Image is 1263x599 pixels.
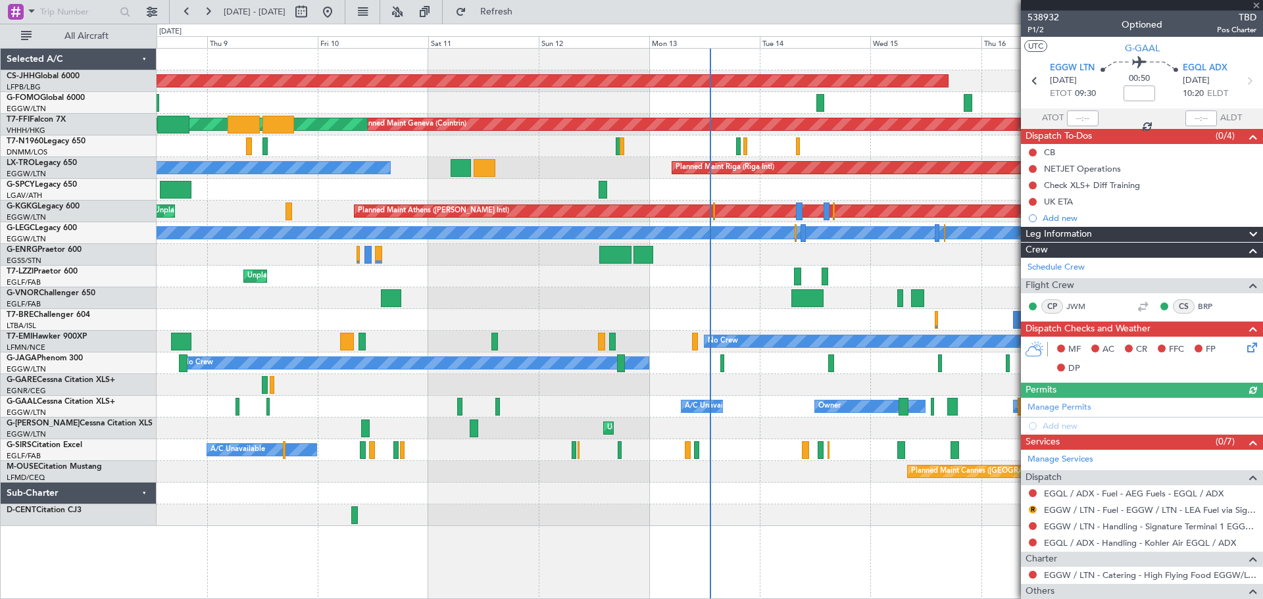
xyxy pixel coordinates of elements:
[1183,87,1204,101] span: 10:20
[7,224,77,232] a: G-LEGCLegacy 600
[210,440,265,460] div: A/C Unavailable
[1102,343,1114,356] span: AC
[428,36,539,48] div: Sat 11
[7,429,46,439] a: EGGW/LTN
[539,36,649,48] div: Sun 12
[1050,87,1072,101] span: ETOT
[1026,584,1054,599] span: Others
[1028,11,1059,24] span: 538932
[1028,453,1093,466] a: Manage Services
[7,386,46,396] a: EGNR/CEG
[1044,521,1256,532] a: EGGW / LTN - Handling - Signature Terminal 1 EGGW / LTN
[7,343,45,352] a: LFMN/NCE
[7,94,85,102] a: G-FOMOGlobal 6000
[7,203,80,210] a: G-KGKGLegacy 600
[247,266,464,286] div: Unplanned Maint [GEOGRAPHIC_DATA] ([GEOGRAPHIC_DATA])
[1044,488,1224,499] a: EGQL / ADX - Fuel - AEG Fuels - EGQL / ADX
[1220,112,1242,125] span: ALDT
[1026,552,1057,567] span: Charter
[7,299,41,309] a: EGLF/FAB
[1026,129,1092,144] span: Dispatch To-Dos
[1026,322,1151,337] span: Dispatch Checks and Weather
[449,1,528,22] button: Refresh
[7,137,86,145] a: T7-N1960Legacy 650
[7,224,35,232] span: G-LEGC
[1028,261,1085,274] a: Schedule Crew
[1029,506,1037,514] button: R
[1207,87,1228,101] span: ELDT
[1068,362,1080,375] span: DP
[1216,129,1235,143] span: (0/4)
[7,72,80,80] a: CS-JHHGlobal 6000
[7,419,80,427] span: G-[PERSON_NAME]
[358,114,466,134] div: Planned Maint Geneva (Cointrin)
[1050,62,1095,75] span: EGGW LTN
[1050,74,1077,87] span: [DATE]
[7,147,47,157] a: DNMM/LOS
[1122,18,1162,32] div: Optioned
[7,268,78,276] a: T7-LZZIPraetor 600
[7,289,95,297] a: G-VNORChallenger 650
[183,353,213,373] div: No Crew
[7,311,34,319] span: T7-BRE
[7,277,41,287] a: EGLF/FAB
[7,246,37,254] span: G-ENRG
[7,376,37,384] span: G-GARE
[7,506,82,514] a: D-CENTCitation CJ3
[1043,212,1256,224] div: Add new
[676,158,774,178] div: Planned Maint Riga (Riga Intl)
[1206,343,1216,356] span: FP
[207,36,318,48] div: Thu 9
[159,26,182,37] div: [DATE]
[1044,147,1055,158] div: CB
[7,234,46,244] a: EGGW/LTN
[7,191,42,201] a: LGAV/ATH
[7,333,32,341] span: T7-EMI
[1042,112,1064,125] span: ATOT
[7,451,41,461] a: EGLF/FAB
[7,72,35,80] span: CS-JHH
[40,2,116,22] input: Trip Number
[1068,343,1081,356] span: MF
[1024,40,1047,52] button: UTC
[1044,537,1236,548] a: EGQL / ADX - Handling - Kohler Air EGQL / ADX
[7,116,30,124] span: T7-FFI
[7,169,46,179] a: EGGW/LTN
[1026,227,1092,242] span: Leg Information
[870,36,981,48] div: Wed 15
[1044,504,1256,515] a: EGGW / LTN - Fuel - EGGW / LTN - LEA Fuel via Signature in EGGW
[7,181,35,189] span: G-SPCY
[7,354,83,362] a: G-JAGAPhenom 300
[1044,569,1256,581] a: EGGW / LTN - Catering - High Flying Food EGGW/LTN
[7,463,38,471] span: M-OUSE
[7,137,43,145] span: T7-N1960
[818,396,841,416] div: Owner
[1028,24,1059,36] span: P1/2
[1026,470,1062,485] span: Dispatch
[7,364,46,374] a: EGGW/LTN
[981,36,1092,48] div: Thu 16
[7,408,46,418] a: EGGW/LTN
[760,36,870,48] div: Tue 14
[7,116,66,124] a: T7-FFIFalcon 7X
[7,419,153,427] a: G-[PERSON_NAME]Cessna Citation XLS
[649,36,760,48] div: Mon 13
[7,203,37,210] span: G-KGKG
[224,6,285,18] span: [DATE] - [DATE]
[1017,396,1072,416] div: A/C Unavailable
[7,82,41,92] a: LFPB/LBG
[607,418,824,438] div: Unplanned Maint [GEOGRAPHIC_DATA] ([GEOGRAPHIC_DATA])
[7,441,82,449] a: G-SIRSCitation Excel
[1216,435,1235,448] span: (0/7)
[358,201,509,221] div: Planned Maint Athens ([PERSON_NAME] Intl)
[1183,74,1210,87] span: [DATE]
[911,462,1067,481] div: Planned Maint Cannes ([GEOGRAPHIC_DATA])
[7,256,41,266] a: EGSS/STN
[1041,299,1063,314] div: CP
[7,333,87,341] a: T7-EMIHawker 900XP
[7,246,82,254] a: G-ENRGPraetor 600
[7,354,37,362] span: G-JAGA
[1129,72,1150,85] span: 00:50
[1169,343,1184,356] span: FFC
[685,396,739,416] div: A/C Unavailable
